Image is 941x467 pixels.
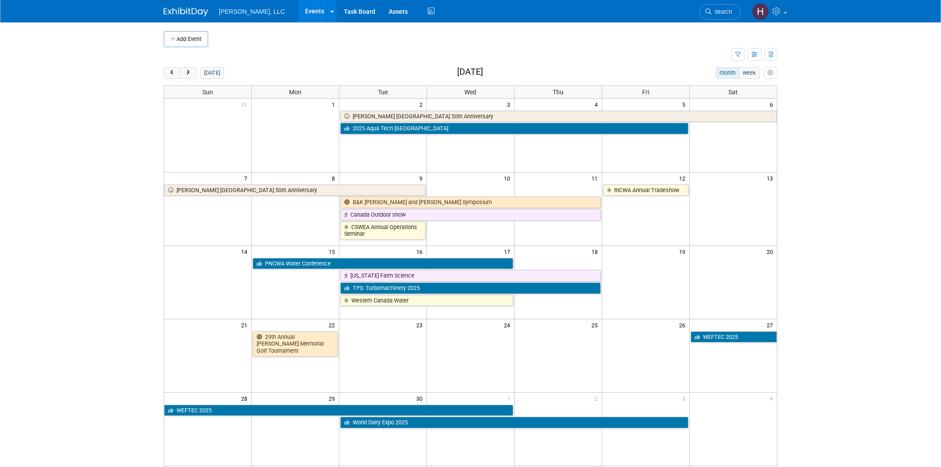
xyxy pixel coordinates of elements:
button: week [739,67,760,79]
span: 17 [503,246,514,257]
span: 19 [678,246,689,257]
a: TPS: Turbomachinery 2025 [340,282,601,294]
span: 15 [328,246,339,257]
span: Fri [642,89,649,96]
span: Sat [728,89,738,96]
span: 2 [594,393,602,404]
span: 14 [240,246,251,257]
span: Thu [553,89,563,96]
a: B&K [PERSON_NAME] and [PERSON_NAME] Symposium [340,197,601,208]
span: 24 [503,319,514,330]
span: Wed [464,89,476,96]
a: WEFTEC 2025 [691,331,777,343]
span: Tue [378,89,388,96]
span: 10 [503,173,514,184]
a: [PERSON_NAME] [GEOGRAPHIC_DATA] 50th Anniversary [340,111,777,122]
span: 1 [331,99,339,110]
button: Add Event [164,31,208,47]
span: 6 [769,99,777,110]
a: PNCWA Water Conference [253,258,513,270]
span: Sun [202,89,213,96]
button: month [716,67,740,79]
span: 8 [331,173,339,184]
span: 16 [415,246,426,257]
a: World Dairy Expo 2025 [340,417,688,428]
a: WEFTEC 2025 [164,405,513,416]
span: 30 [415,393,426,404]
span: 3 [506,99,514,110]
span: 9 [418,173,426,184]
span: 2 [418,99,426,110]
i: Personalize Calendar [768,70,773,76]
span: 25 [591,319,602,330]
span: 18 [591,246,602,257]
span: 4 [769,393,777,404]
span: Mon [289,89,302,96]
a: [US_STATE] Farm Science [340,270,601,282]
span: 23 [415,319,426,330]
span: 13 [766,173,777,184]
span: 26 [678,319,689,330]
span: 7 [243,173,251,184]
span: 1 [506,393,514,404]
button: myCustomButton [764,67,777,79]
span: 31 [240,99,251,110]
a: RICWA Annual Tradeshow [603,185,688,196]
span: 27 [766,319,777,330]
span: 12 [678,173,689,184]
a: Search [700,4,740,20]
span: 3 [681,393,689,404]
span: 28 [240,393,251,404]
a: 2025 Aqua Tech [GEOGRAPHIC_DATA] [340,123,688,134]
a: CSWEA Annual Operations Seminar [340,221,426,240]
span: 20 [766,246,777,257]
span: 21 [240,319,251,330]
span: 11 [591,173,602,184]
span: 29 [328,393,339,404]
h2: [DATE] [457,67,483,77]
span: 22 [328,319,339,330]
button: prev [164,67,180,79]
a: Western Canada Water [340,295,513,306]
span: 5 [681,99,689,110]
a: [PERSON_NAME] [GEOGRAPHIC_DATA] 50th Anniversary [164,185,426,196]
span: Search [712,8,732,15]
img: Hannah Mulholland [752,3,769,20]
span: [PERSON_NAME], LLC [219,8,285,15]
a: 29th Annual [PERSON_NAME] Memorial Golf Tournament [253,331,338,357]
button: next [180,67,196,79]
button: [DATE] [201,67,224,79]
a: Canada Outdoor show [340,209,601,221]
span: 4 [594,99,602,110]
img: ExhibitDay [164,8,208,16]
